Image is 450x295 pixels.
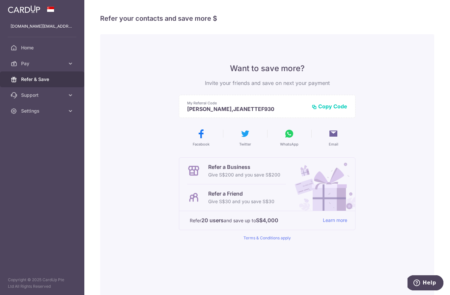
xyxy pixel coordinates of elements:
p: My Referral Code [187,100,306,106]
p: [DOMAIN_NAME][EMAIL_ADDRESS][DOMAIN_NAME] [11,23,74,30]
p: Refer a Business [208,163,280,171]
span: Refer & Save [21,76,65,83]
p: Give S$200 and you save S$200 [208,171,280,179]
span: Help [15,5,29,11]
a: Terms & Conditions apply [243,235,291,240]
p: Invite your friends and save on next your payment [179,79,355,87]
span: Settings [21,108,65,114]
img: CardUp [8,5,40,13]
p: Refer and save up to [190,216,318,225]
p: Want to save more? [179,63,355,74]
strong: 20 users [201,216,224,224]
p: Refer a Friend [208,190,274,198]
iframe: Opens a widget where you can find more information [408,275,443,292]
button: Facebook [182,128,220,147]
span: Email [329,142,338,147]
a: Learn more [323,216,347,225]
h4: Refer your contacts and save more $ [100,13,434,24]
span: Home [21,44,65,51]
span: WhatsApp [280,142,298,147]
p: [PERSON_NAME],JEANETTEF930 [187,106,306,112]
span: Twitter [239,142,251,147]
img: Refer [289,158,355,211]
span: Pay [21,60,65,67]
button: Email [314,128,353,147]
button: Copy Code [312,103,347,110]
button: WhatsApp [270,128,309,147]
button: Twitter [226,128,265,147]
p: Give S$30 and you save S$30 [208,198,274,205]
span: Facebook [193,142,210,147]
strong: S$4,000 [256,216,278,224]
span: Support [21,92,65,98]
